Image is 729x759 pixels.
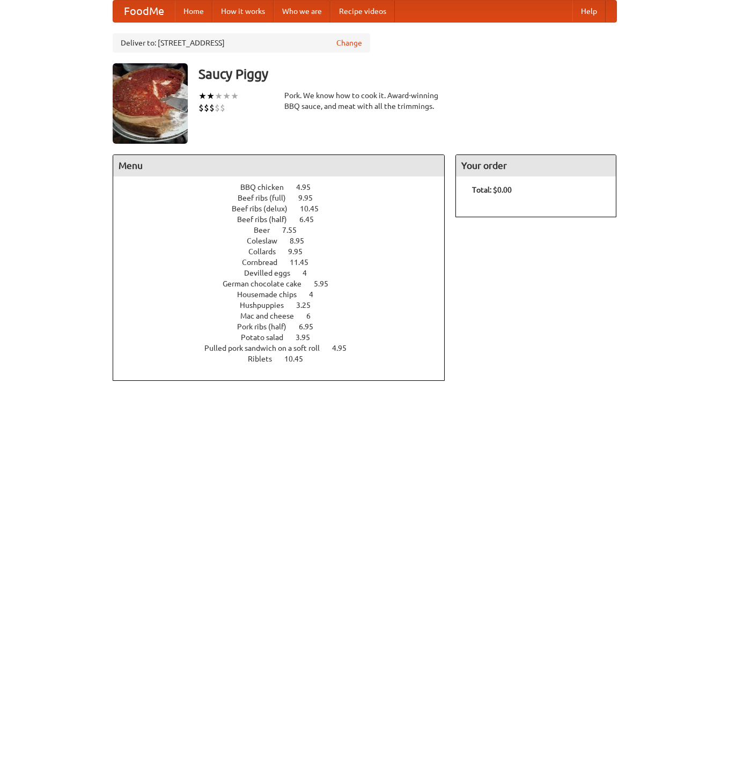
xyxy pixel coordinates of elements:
[232,204,338,213] a: Beef ribs (delux) 10.45
[284,355,314,363] span: 10.45
[220,102,225,114] li: $
[237,322,333,331] a: Pork ribs (half) 6.95
[244,269,301,277] span: Devilled eggs
[248,355,323,363] a: Riblets 10.45
[274,1,330,22] a: Who we are
[309,290,324,299] span: 4
[238,194,297,202] span: Beef ribs (full)
[215,90,223,102] li: ★
[238,194,333,202] a: Beef ribs (full) 9.95
[282,226,307,234] span: 7.55
[298,194,323,202] span: 9.95
[223,279,312,288] span: German chocolate cake
[113,33,370,53] div: Deliver to: [STREET_ADDRESS]
[248,247,286,256] span: Collards
[248,355,283,363] span: Riblets
[237,215,334,224] a: Beef ribs (half) 6.45
[240,301,330,310] a: Hushpuppies 3.25
[113,1,175,22] a: FoodMe
[175,1,212,22] a: Home
[314,279,339,288] span: 5.95
[204,344,330,352] span: Pulled pork sandwich on a soft roll
[237,290,333,299] a: Housemade chips 4
[207,90,215,102] li: ★
[223,90,231,102] li: ★
[240,183,294,191] span: BBQ chicken
[288,247,313,256] span: 9.95
[296,301,321,310] span: 3.25
[232,204,298,213] span: Beef ribs (delux)
[237,322,297,331] span: Pork ribs (half)
[198,102,204,114] li: $
[198,63,617,85] h3: Saucy Piggy
[299,322,324,331] span: 6.95
[456,155,616,176] h4: Your order
[296,333,321,342] span: 3.95
[204,102,209,114] li: $
[242,258,288,267] span: Cornbread
[241,333,330,342] a: Potato salad 3.95
[472,186,512,194] b: Total: $0.00
[240,183,330,191] a: BBQ chicken 4.95
[247,237,288,245] span: Coleslaw
[240,301,294,310] span: Hushpuppies
[237,290,307,299] span: Housemade chips
[290,258,319,267] span: 11.45
[113,155,445,176] h4: Menu
[231,90,239,102] li: ★
[204,344,366,352] a: Pulled pork sandwich on a soft roll 4.95
[237,215,298,224] span: Beef ribs (half)
[248,247,322,256] a: Collards 9.95
[254,226,316,234] a: Beer 7.55
[247,237,324,245] a: Coleslaw 8.95
[241,333,294,342] span: Potato salad
[296,183,321,191] span: 4.95
[336,38,362,48] a: Change
[215,102,220,114] li: $
[572,1,606,22] a: Help
[306,312,321,320] span: 6
[240,312,305,320] span: Mac and cheese
[242,258,328,267] a: Cornbread 11.45
[113,63,188,144] img: angular.jpg
[303,269,318,277] span: 4
[254,226,281,234] span: Beer
[300,204,329,213] span: 10.45
[209,102,215,114] li: $
[299,215,325,224] span: 6.45
[284,90,445,112] div: Pork. We know how to cook it. Award-winning BBQ sauce, and meat with all the trimmings.
[330,1,395,22] a: Recipe videos
[223,279,348,288] a: German chocolate cake 5.95
[212,1,274,22] a: How it works
[244,269,327,277] a: Devilled eggs 4
[332,344,357,352] span: 4.95
[290,237,315,245] span: 8.95
[198,90,207,102] li: ★
[240,312,330,320] a: Mac and cheese 6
